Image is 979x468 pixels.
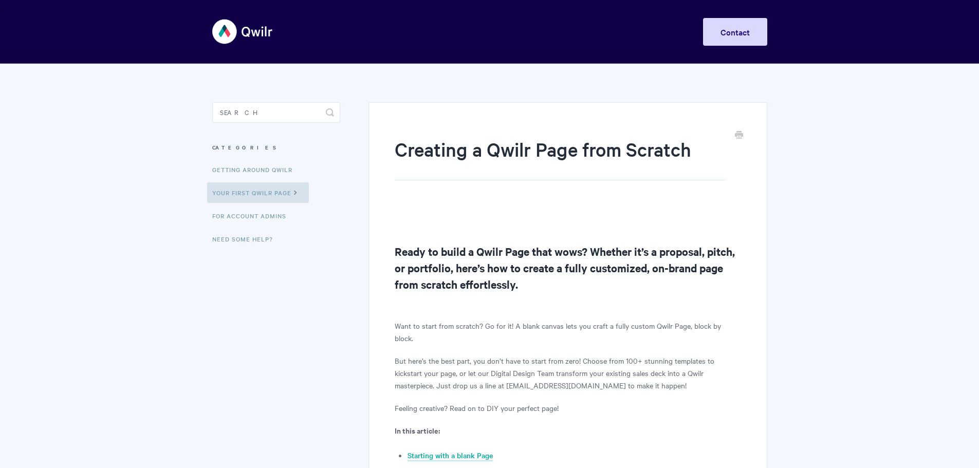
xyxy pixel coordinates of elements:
a: Contact [703,18,767,46]
h2: Ready to build a Qwilr Page that wows? Whether it’s a proposal, pitch, or portfolio, here’s how t... [395,243,741,292]
a: Need Some Help? [212,229,281,249]
input: Search [212,102,340,123]
a: Your First Qwilr Page [207,182,309,203]
h1: Creating a Qwilr Page from Scratch [395,136,725,180]
p: But here’s the best part, you don’t have to start from zero! Choose from 100+ stunning templates ... [395,354,741,391]
img: Qwilr Help Center [212,12,273,51]
p: Want to start from scratch? Go for it! A blank canvas lets you craft a fully custom Qwilr Page, b... [395,320,741,344]
h3: Categories [212,138,340,157]
a: Getting Around Qwilr [212,159,300,180]
strong: In this article: [395,425,440,436]
a: Print this Article [735,130,743,141]
a: For Account Admins [212,205,294,226]
p: Feeling creative? Read on to DIY your perfect page! [395,402,741,414]
a: Starting with a blank Page [408,450,493,461]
